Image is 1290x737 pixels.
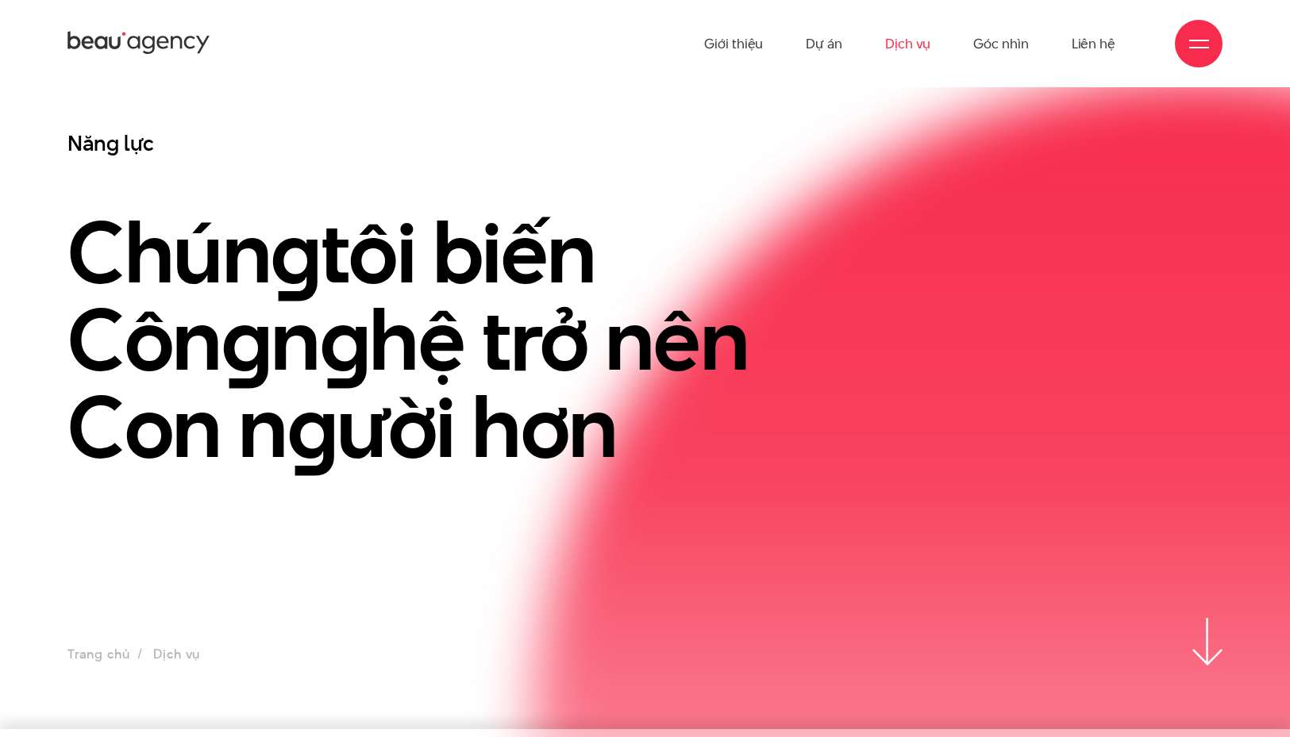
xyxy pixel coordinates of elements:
[221,280,271,399] en: g
[287,367,337,486] en: g
[67,209,924,470] h1: Chún tôi biến Côn n hệ trở nên Con n ười hơn
[67,129,924,157] h3: Năng lực
[271,193,321,312] en: g
[320,280,370,399] en: g
[67,645,129,663] a: Trang chủ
